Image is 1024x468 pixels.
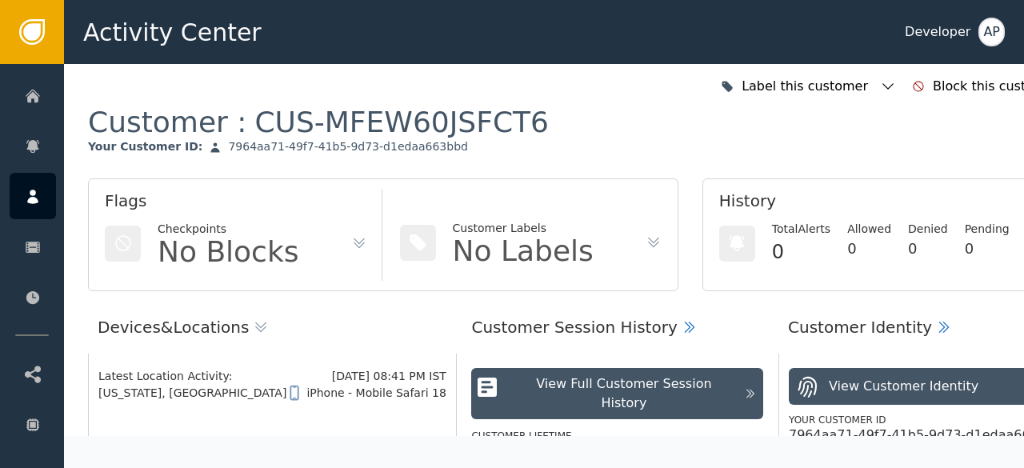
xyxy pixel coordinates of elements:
[105,189,367,221] div: Flags
[158,221,299,238] div: Checkpoints
[453,237,594,266] div: No Labels
[158,238,299,266] div: No Blocks
[228,140,468,154] div: 7964aa71-49f7-41b5-9d73-d1edaa663bbd
[717,69,900,104] button: Label this customer
[788,315,932,339] div: Customer Identity
[88,104,549,140] div: Customer :
[471,368,763,419] button: View Full Customer Session History
[965,238,1010,259] div: 0
[332,368,446,385] div: [DATE] 08:41 PM IST
[471,315,677,339] div: Customer Session History
[98,315,249,339] div: Devices & Locations
[511,374,736,413] div: View Full Customer Session History
[978,18,1005,46] button: AP
[829,377,978,396] div: View Customer Identity
[83,14,262,50] span: Activity Center
[98,368,332,385] div: Latest Location Activity:
[742,77,872,96] div: Label this customer
[453,220,594,237] div: Customer Labels
[254,104,548,140] div: CUS-MFEW60JSFCT6
[772,221,830,238] div: Total Alerts
[908,221,948,238] div: Denied
[905,22,970,42] div: Developer
[471,430,571,442] label: Customer Lifetime
[772,238,830,266] div: 0
[847,221,891,238] div: Allowed
[847,238,891,259] div: 0
[965,221,1010,238] div: Pending
[98,385,286,402] span: [US_STATE], [GEOGRAPHIC_DATA]
[306,385,446,402] div: iPhone - Mobile Safari 18
[908,238,948,259] div: 0
[88,140,202,154] div: Your Customer ID :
